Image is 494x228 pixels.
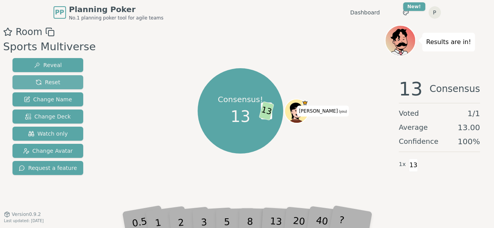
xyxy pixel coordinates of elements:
button: New! [399,5,413,19]
span: Change Name [24,95,72,103]
a: PPPlanning PokerNo.1 planning poker tool for agile teams [54,4,164,21]
span: Last updated: [DATE] [4,219,44,223]
a: Dashboard [350,9,380,16]
button: Watch only [12,127,83,141]
div: Sports Multiverse [3,39,96,55]
button: Add as favourite [3,25,12,39]
button: Click to change your avatar [285,100,308,122]
span: Watch only [28,130,68,138]
span: 13 [230,105,250,128]
button: Version0.9.2 [4,211,41,217]
span: 1 / 1 [467,108,480,119]
button: Change Avatar [12,144,83,158]
span: Confidence [399,136,438,147]
span: Pravesh Rawat is the host [302,100,308,106]
button: Request a feature [12,161,83,175]
span: Consensus [430,80,480,98]
span: No.1 planning poker tool for agile teams [69,15,164,21]
span: 100 % [458,136,480,147]
span: 13 [259,101,274,121]
span: 1 x [399,160,406,169]
button: Change Name [12,92,83,106]
p: Consensus! [218,94,263,105]
button: Reset [12,75,83,89]
span: Reveal [34,61,62,69]
button: Change Deck [12,110,83,124]
span: PP [55,8,64,17]
span: 13 [399,80,423,98]
button: Reveal [12,58,83,72]
span: Average [399,122,428,133]
span: Voted [399,108,419,119]
span: 13 [409,159,418,172]
div: New! [403,2,425,11]
span: Click to change your name [297,106,349,117]
span: Version 0.9.2 [12,211,41,217]
span: (you) [338,110,347,113]
span: Room [16,25,42,39]
span: 13.00 [458,122,480,133]
span: Change Avatar [23,147,73,155]
span: Request a feature [19,164,77,172]
p: Results are in! [426,37,471,48]
span: Planning Poker [69,4,164,15]
span: Reset [36,78,60,86]
button: P [428,6,441,19]
span: Change Deck [25,113,71,120]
